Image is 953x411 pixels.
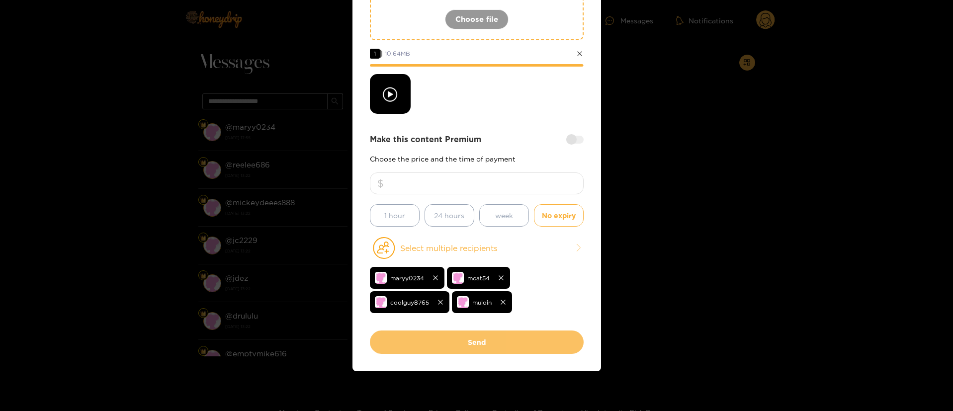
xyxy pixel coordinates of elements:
[434,210,464,221] span: 24 hours
[445,9,509,29] button: Choose file
[457,296,469,308] img: no-avatar.png
[375,296,387,308] img: no-avatar.png
[472,297,492,308] span: muloin
[375,272,387,284] img: no-avatar.png
[384,210,405,221] span: 1 hour
[370,204,420,227] button: 1 hour
[370,134,481,145] strong: Make this content Premium
[479,204,529,227] button: week
[534,204,584,227] button: No expiry
[370,155,584,163] p: Choose the price and the time of payment
[390,297,429,308] span: coolguy8765
[452,272,464,284] img: no-avatar.png
[390,272,424,284] span: maryy0234
[542,210,576,221] span: No expiry
[495,210,513,221] span: week
[370,237,584,259] button: Select multiple recipients
[425,204,474,227] button: 24 hours
[467,272,490,284] span: mcat54
[370,330,584,354] button: Send
[385,50,410,57] span: 10.64 MB
[370,49,380,59] span: 1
